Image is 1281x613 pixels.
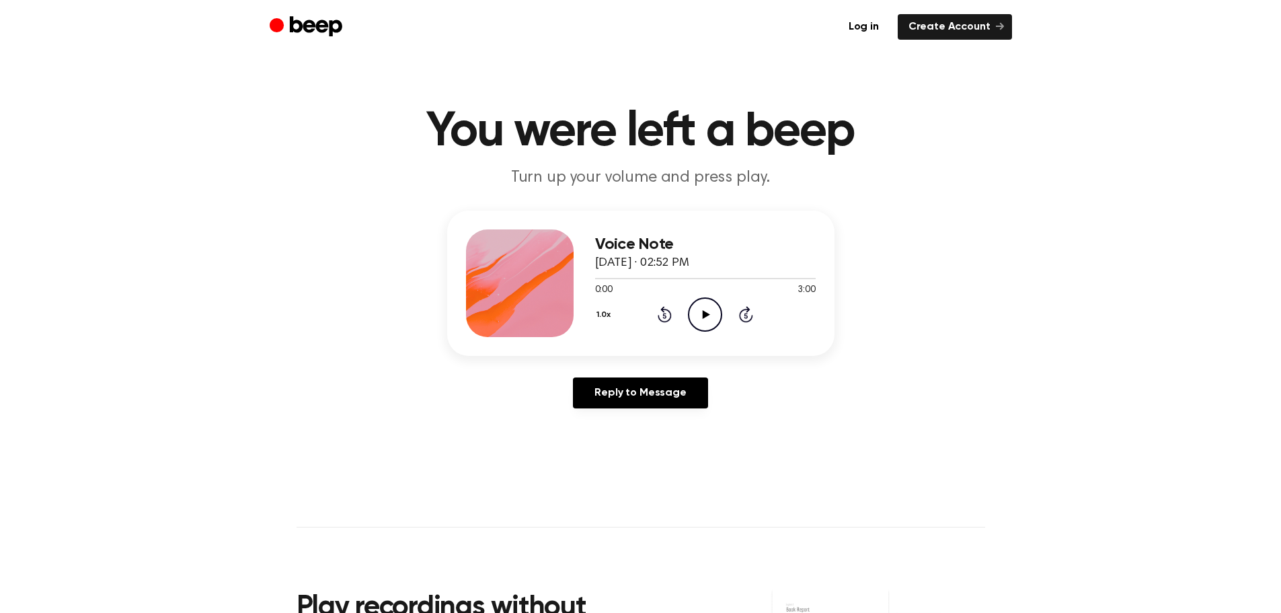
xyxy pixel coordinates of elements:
h1: You were left a beep [297,108,985,156]
span: [DATE] · 02:52 PM [595,257,689,269]
span: 3:00 [798,283,815,297]
button: 1.0x [595,303,616,326]
a: Log in [838,14,890,40]
a: Beep [270,14,346,40]
span: 0:00 [595,283,613,297]
a: Create Account [898,14,1012,40]
p: Turn up your volume and press play. [383,167,899,189]
h3: Voice Note [595,236,816,254]
a: Reply to Message [573,377,707,408]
